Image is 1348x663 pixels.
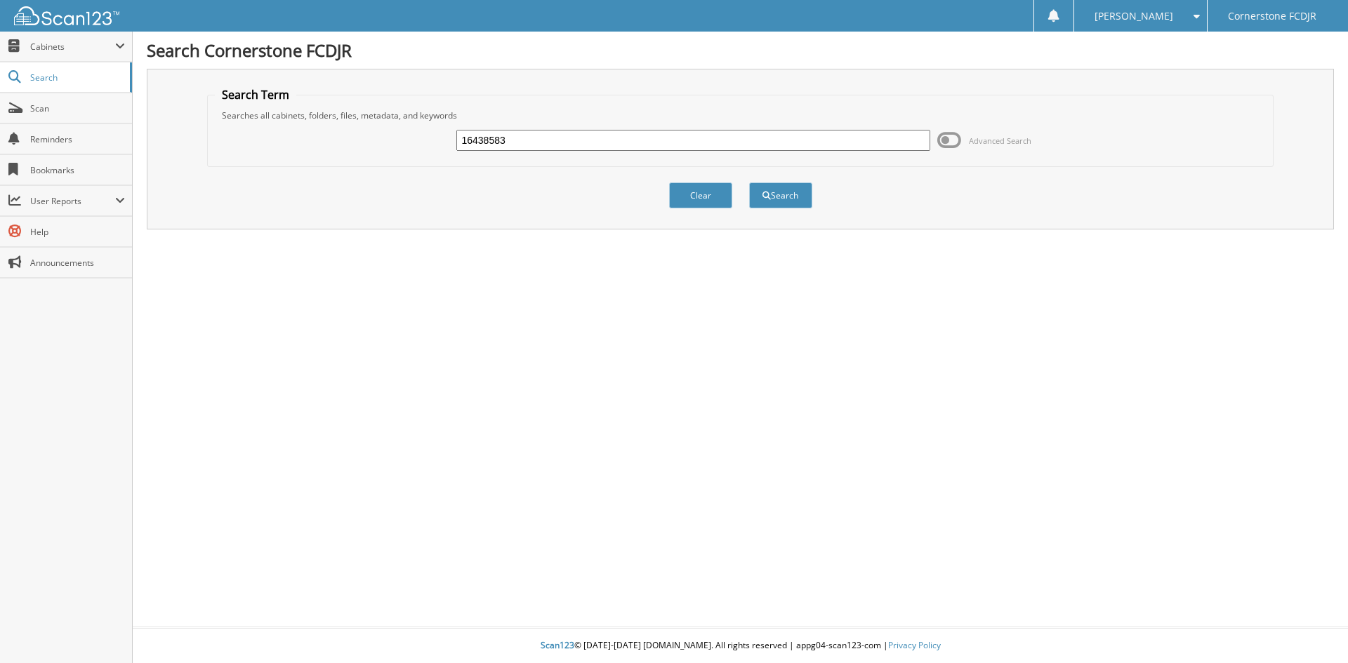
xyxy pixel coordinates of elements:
h1: Search Cornerstone FCDJR [147,39,1334,62]
span: Reminders [30,133,125,145]
span: Bookmarks [30,164,125,176]
img: scan123-logo-white.svg [14,6,119,25]
span: Cabinets [30,41,115,53]
span: Scan123 [541,639,574,651]
iframe: Chat Widget [1278,596,1348,663]
div: © [DATE]-[DATE] [DOMAIN_NAME]. All rights reserved | appg04-scan123-com | [133,629,1348,663]
span: Scan [30,102,125,114]
span: Cornerstone FCDJR [1228,12,1316,20]
div: Searches all cabinets, folders, files, metadata, and keywords [215,109,1267,121]
span: [PERSON_NAME] [1095,12,1173,20]
span: Search [30,72,123,83]
span: Help [30,226,125,238]
legend: Search Term [215,87,296,102]
span: Announcements [30,257,125,269]
span: User Reports [30,195,115,207]
span: Advanced Search [969,135,1031,146]
a: Privacy Policy [888,639,941,651]
button: Clear [669,182,732,208]
button: Search [749,182,812,208]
